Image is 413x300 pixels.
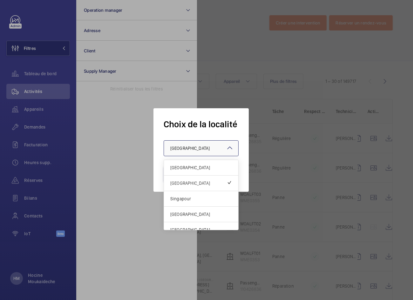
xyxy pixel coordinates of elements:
span: [GEOGRAPHIC_DATA] [170,146,210,151]
h1: Choix de la localité [164,118,239,130]
span: [GEOGRAPHIC_DATA] [170,180,227,186]
ng-dropdown-panel: Options list [164,160,239,230]
span: [GEOGRAPHIC_DATA] [170,227,232,233]
span: [GEOGRAPHIC_DATA] [170,164,232,171]
span: [GEOGRAPHIC_DATA] [170,211,232,217]
span: Singapour [170,196,232,202]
